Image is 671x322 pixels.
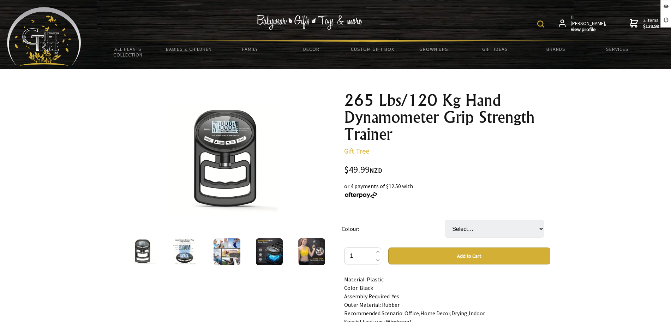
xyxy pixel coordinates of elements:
[559,14,607,33] a: Hi [PERSON_NAME],View profile
[571,26,607,33] strong: View profile
[403,42,464,56] a: Grown Ups
[587,42,648,56] a: Services
[129,238,156,265] img: 265 Lbs/120 Kg Hand Dynamometer Grip Strength Trainer
[537,20,544,28] img: product search
[464,42,525,56] a: Gift Ideas
[344,92,550,143] h1: 265 Lbs/120 Kg Hand Dynamometer Grip Strength Trainer
[643,17,659,30] span: 2 items
[571,14,607,33] span: Hi [PERSON_NAME],
[214,238,240,265] img: 265 Lbs/120 Kg Hand Dynamometer Grip Strength Trainer
[281,42,342,56] a: Decor
[344,165,550,175] div: $49.99
[370,166,382,174] span: NZD
[344,147,369,155] a: Gift Tree
[344,182,550,199] div: or 4 payments of $12.50 with
[342,42,403,56] a: Custom Gift Box
[171,238,198,265] img: 265 Lbs/120 Kg Hand Dynamometer Grip Strength Trainer
[7,7,81,66] img: Babyware - Gifts - Toys and more...
[97,42,158,62] a: All Plants Collection
[630,14,659,33] a: 2 items$139.98
[388,248,550,264] button: Add to Cart
[220,42,281,56] a: Family
[256,238,283,265] img: 265 Lbs/120 Kg Hand Dynamometer Grip Strength Trainer
[643,23,659,30] strong: $139.98
[526,42,587,56] a: Brands
[298,238,325,265] img: 265 Lbs/120 Kg Hand Dynamometer Grip Strength Trainer
[256,15,362,30] img: Babywear - Gifts - Toys & more
[169,106,279,216] img: 265 Lbs/120 Kg Hand Dynamometer Grip Strength Trainer
[344,192,378,198] img: Afterpay
[342,210,445,248] td: Colour:
[158,42,220,56] a: Babies & Children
